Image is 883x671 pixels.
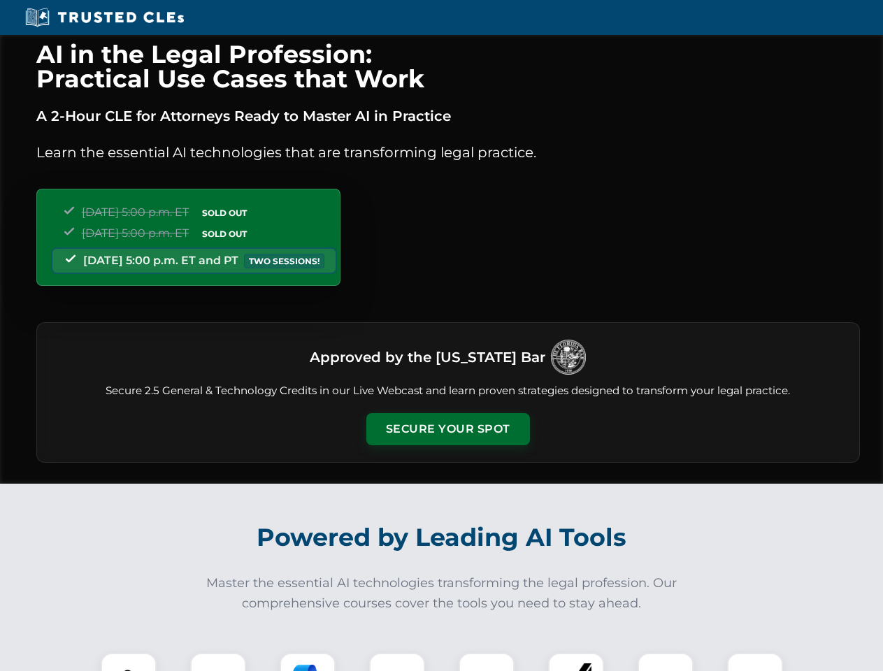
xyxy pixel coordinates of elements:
span: SOLD OUT [197,205,252,220]
h3: Approved by the [US_STATE] Bar [310,345,545,370]
span: SOLD OUT [197,226,252,241]
span: [DATE] 5:00 p.m. ET [82,226,189,240]
p: Secure 2.5 General & Technology Credits in our Live Webcast and learn proven strategies designed ... [54,383,842,399]
span: [DATE] 5:00 p.m. ET [82,205,189,219]
button: Secure Your Spot [366,413,530,445]
p: Master the essential AI technologies transforming the legal profession. Our comprehensive courses... [197,573,687,614]
p: A 2-Hour CLE for Attorneys Ready to Master AI in Practice [36,105,860,127]
h1: AI in the Legal Profession: Practical Use Cases that Work [36,42,860,91]
p: Learn the essential AI technologies that are transforming legal practice. [36,141,860,164]
img: Trusted CLEs [21,7,188,28]
h2: Powered by Leading AI Tools [55,513,829,562]
img: Logo [551,340,586,375]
